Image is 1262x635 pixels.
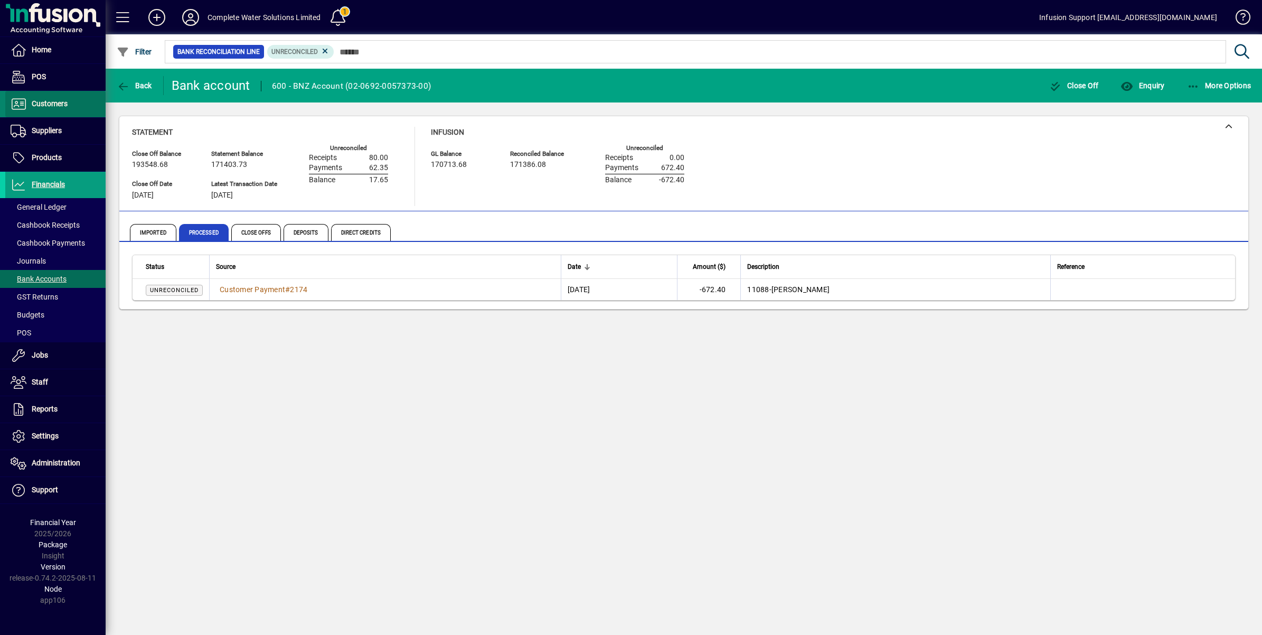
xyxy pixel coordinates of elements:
span: Direct Credits [331,224,391,241]
a: POS [5,324,106,342]
div: Infusion Support [EMAIL_ADDRESS][DOMAIN_NAME] [1039,9,1217,26]
span: More Options [1187,81,1251,90]
span: Reports [32,405,58,413]
app-page-header-button: Back [106,76,164,95]
span: Imported [130,224,176,241]
span: Source [216,261,236,273]
span: 2174 [290,285,307,294]
span: 171403.73 [211,161,247,169]
span: 62.35 [369,164,388,172]
span: 193548.68 [132,161,168,169]
span: 0.00 [670,154,684,162]
button: Add [140,8,174,27]
a: Home [5,37,106,63]
span: 170713.68 [431,161,467,169]
a: Administration [5,450,106,477]
span: Budgets [11,311,44,319]
span: Enquiry [1120,81,1164,90]
div: Reference [1057,261,1222,273]
a: Cashbook Receipts [5,216,106,234]
div: Bank account [172,77,250,94]
span: Balance [605,176,632,184]
span: Settings [32,432,59,440]
span: 171386.08 [510,161,546,169]
span: 672.40 [661,164,684,172]
span: Package [39,540,67,549]
span: [DATE] [132,191,154,200]
span: 80.00 [369,154,388,162]
button: Enquiry [1118,76,1167,95]
span: 17.65 [369,176,388,184]
span: Financials [32,180,65,189]
span: Amount ($) [693,261,726,273]
a: Reports [5,396,106,423]
div: Amount ($) [684,261,735,273]
a: Customers [5,91,106,117]
span: Journals [11,257,46,265]
span: Deposits [284,224,328,241]
span: - [769,285,771,294]
span: Balance [309,176,335,184]
td: -672.40 [677,279,740,300]
span: Receipts [605,154,633,162]
button: Filter [114,42,155,61]
span: Back [117,81,152,90]
span: Statement Balance [211,151,277,157]
span: Cashbook Receipts [11,221,80,229]
span: Suppliers [32,126,62,135]
span: Close Offs [231,224,281,241]
a: Customer Payment#2174 [216,284,311,295]
a: Budgets [5,306,106,324]
button: Profile [174,8,208,27]
span: GST Returns [11,293,58,301]
span: POS [11,329,31,337]
div: Date [568,261,671,273]
a: Knowledge Base [1228,2,1249,36]
a: Journals [5,252,106,270]
a: Cashbook Payments [5,234,106,252]
div: Status [146,261,203,273]
span: Cashbook Payments [11,239,85,247]
label: Unreconciled [330,145,367,152]
span: Description [747,261,779,273]
span: [DATE] [211,191,233,200]
span: Reference [1057,261,1085,273]
span: Version [41,563,65,571]
span: Bank Reconciliation Line [177,46,260,57]
div: 600 - BNZ Account (02-0692-0057373-00) [272,78,431,95]
span: Filter [117,48,152,56]
a: Bank Accounts [5,270,106,288]
a: Support [5,477,106,503]
span: Close Off Date [132,181,195,188]
mat-chip: Reconciliation Status: Unreconciled [267,45,334,59]
div: Source [216,261,554,273]
span: Node [44,585,62,593]
span: 11088 [747,285,769,294]
span: Reconciled Balance [510,151,573,157]
span: Unreconciled [271,48,318,55]
a: General Ledger [5,198,106,216]
a: Suppliers [5,118,106,144]
td: [DATE] [561,279,677,300]
span: Home [32,45,51,54]
span: Customers [32,99,68,108]
a: GST Returns [5,288,106,306]
span: GL Balance [431,151,494,157]
span: Close Off Balance [132,151,195,157]
span: Status [146,261,164,273]
span: Latest Transaction Date [211,181,277,188]
button: Close Off [1047,76,1101,95]
a: Staff [5,369,106,396]
span: -672.40 [659,176,684,184]
a: Settings [5,423,106,450]
span: Bank Accounts [11,275,67,283]
button: Back [114,76,155,95]
span: Close Off [1049,81,1099,90]
span: [PERSON_NAME] [771,285,830,294]
span: Receipts [309,154,337,162]
span: Date [568,261,581,273]
span: Customer Payment [220,285,285,294]
button: More Options [1184,76,1254,95]
span: Administration [32,459,80,467]
span: Products [32,153,62,162]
